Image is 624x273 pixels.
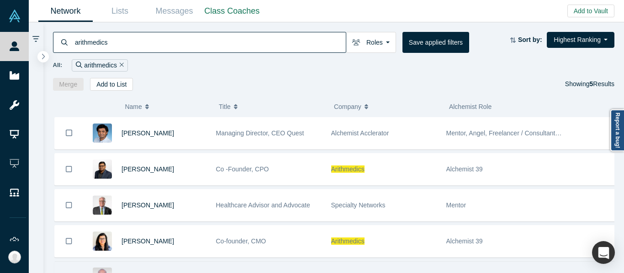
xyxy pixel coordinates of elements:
[93,232,112,251] img: Renumathy Dhanasekaran's Profile Image
[93,124,112,143] img: Gnani Palanikumar's Profile Image
[201,0,263,22] a: Class Coaches
[72,59,127,72] div: arithmedics
[55,190,83,221] button: Bookmark
[55,117,83,149] button: Bookmark
[331,165,365,173] span: Arithmedics
[74,31,346,53] input: Search by name, title, company, summary, expertise, investment criteria or topics of focus
[38,0,93,22] a: Network
[122,201,174,209] a: [PERSON_NAME]
[8,10,21,22] img: Alchemist Vault Logo
[331,201,386,209] span: Specialty Networks
[216,201,310,209] span: Healthcare Advisor and Advocate
[55,226,83,257] button: Bookmark
[219,97,324,116] button: Title
[122,165,174,173] a: [PERSON_NAME]
[331,237,365,245] span: Arithmedics
[216,237,266,245] span: Co-founder, CMO
[93,196,112,215] img: Kevin Harlen's Profile Image
[122,129,174,137] a: [PERSON_NAME]
[53,61,63,70] span: All:
[610,109,624,151] a: Report a bug!
[402,32,469,53] button: Save applied filters
[90,78,133,91] button: Add to List
[125,97,142,116] span: Name
[125,97,209,116] button: Name
[446,201,466,209] span: Mentor
[93,160,112,179] img: Venu Appana's Profile Image
[219,97,231,116] span: Title
[117,60,124,71] button: Remove Filter
[216,165,269,173] span: Co -Founder, CPO
[590,80,593,88] strong: 5
[446,237,483,245] span: Alchemist 39
[346,32,396,53] button: Roles
[449,103,492,110] span: Alchemist Role
[147,0,201,22] a: Messages
[590,80,614,88] span: Results
[518,36,542,43] strong: Sort by:
[446,165,483,173] span: Alchemist 39
[547,32,614,48] button: Highest Ranking
[565,78,614,91] div: Showing
[53,78,84,91] button: Merge
[334,97,361,116] span: Company
[567,5,614,17] button: Add to Vault
[122,237,174,245] a: [PERSON_NAME]
[55,154,83,185] button: Bookmark
[334,97,439,116] button: Company
[93,0,147,22] a: Lists
[331,129,389,137] span: Alchemist Acclerator
[216,129,304,137] span: Managing Director, CEO Quest
[8,251,21,263] img: Michelle Ann Chua's Account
